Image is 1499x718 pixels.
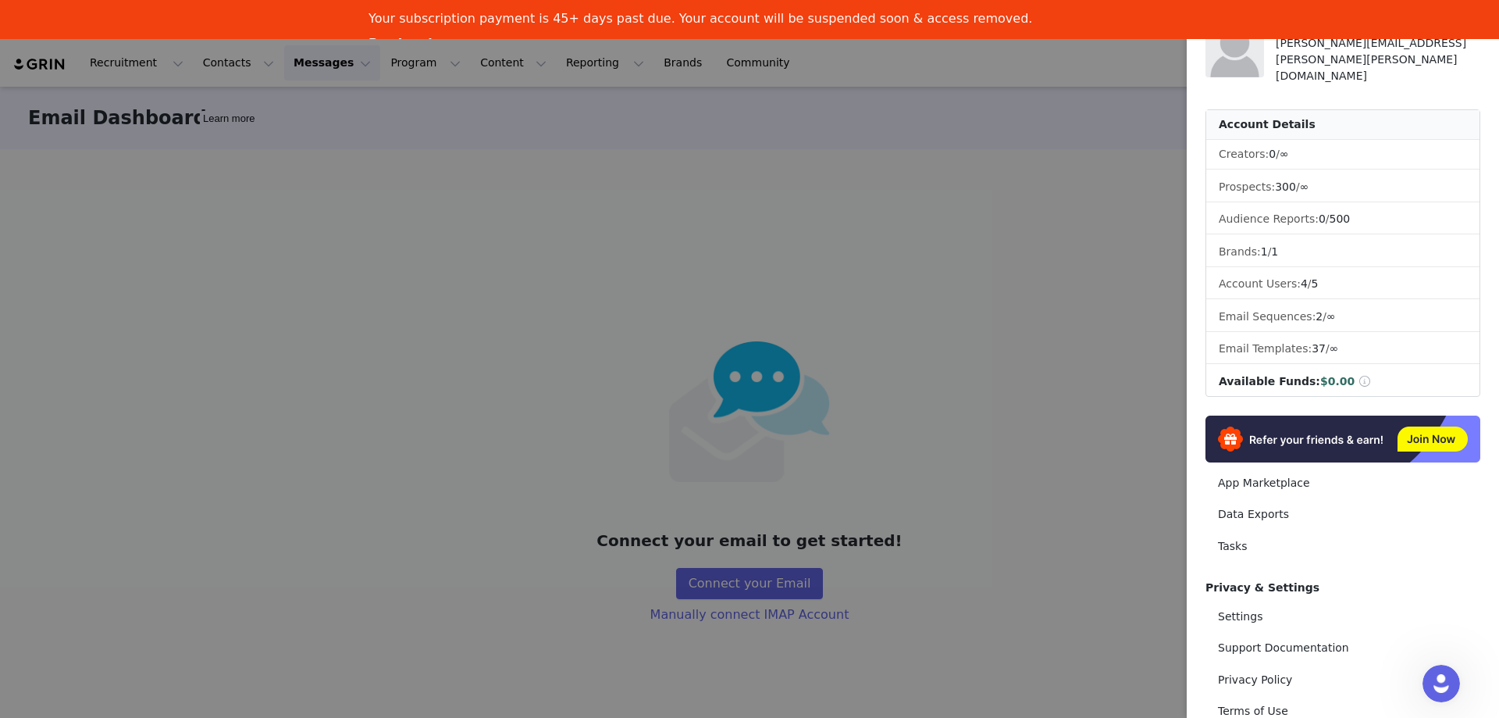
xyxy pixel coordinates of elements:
[1269,148,1288,160] span: /
[369,11,1032,27] div: Your subscription payment is 45+ days past due. Your account will be suspended soon & access remo...
[1206,205,1479,234] li: Audience Reports: /
[1206,302,1479,332] li: Email Sequences:
[1206,140,1479,170] li: Creators:
[1316,310,1323,323] span: 2
[1330,342,1339,355] span: ∞
[1205,469,1480,498] a: App Marketplace
[1269,148,1276,160] span: 0
[1316,310,1335,323] span: /
[1261,245,1279,258] span: /
[1275,180,1309,193] span: /
[1330,213,1351,225] span: 500
[1300,180,1309,193] span: ∞
[369,36,456,53] a: Pay Invoices
[1261,245,1268,258] span: 1
[1205,532,1480,561] a: Tasks
[1205,666,1480,695] a: Privacy Policy
[1206,110,1479,140] div: Account Details
[1280,148,1289,160] span: ∞
[1205,416,1480,463] img: Refer & Earn
[1271,245,1278,258] span: 1
[1312,277,1319,290] span: 5
[1219,375,1320,388] span: Available Funds:
[1301,277,1308,290] span: 4
[1205,602,1480,631] a: Settings
[1206,334,1479,364] li: Email Templates:
[1326,310,1336,323] span: ∞
[1320,375,1355,388] span: $0.00
[1312,342,1326,355] span: 37
[1206,173,1479,202] li: Prospects:
[1206,270,1479,299] li: Account Users:
[1276,35,1480,84] div: [PERSON_NAME][EMAIL_ADDRESS][PERSON_NAME][PERSON_NAME][DOMAIN_NAME]
[1205,19,1264,77] img: placeholder-profile.jpg
[1205,500,1480,529] a: Data Exports
[1206,238,1479,267] li: Brands:
[1205,634,1480,663] a: Support Documentation
[1205,581,1319,594] span: Privacy & Settings
[1312,342,1338,355] span: /
[1275,180,1296,193] span: 300
[1422,665,1460,702] iframe: Intercom live chat
[1319,213,1326,225] span: 0
[1301,277,1319,290] span: /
